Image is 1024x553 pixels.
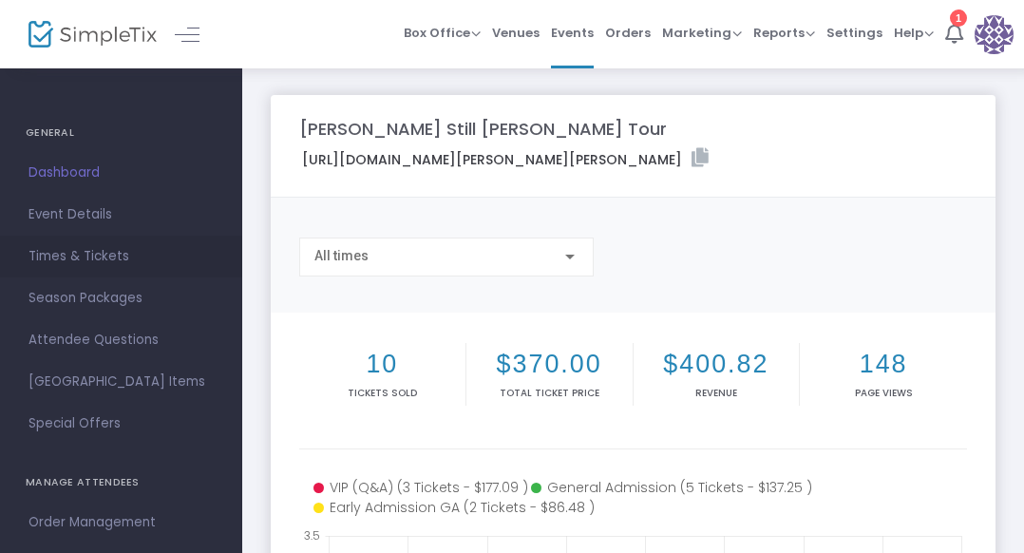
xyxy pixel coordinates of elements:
span: Order Management [28,510,214,535]
m-panel-title: [PERSON_NAME] Still [PERSON_NAME] Tour [299,116,667,142]
label: [URL][DOMAIN_NAME][PERSON_NAME][PERSON_NAME] [302,148,709,170]
div: 1 [950,10,967,27]
span: Marketing [662,24,742,42]
span: Season Packages [28,286,214,311]
span: Venues [492,9,540,57]
span: Orders [605,9,651,57]
span: Reports [753,24,815,42]
span: All times [314,248,369,263]
h2: $370.00 [470,349,629,379]
span: Settings [826,9,882,57]
span: Times & Tickets [28,244,214,269]
span: Special Offers [28,411,214,436]
p: Total Ticket Price [470,386,629,400]
p: Revenue [637,386,796,400]
span: Attendee Questions [28,328,214,353]
h2: 10 [303,349,462,379]
span: Dashboard [28,161,214,185]
span: Box Office [404,24,481,42]
p: Tickets sold [303,386,462,400]
span: Events [551,9,594,57]
h2: 148 [804,349,963,379]
h4: GENERAL [26,114,217,152]
span: [GEOGRAPHIC_DATA] Items [28,370,214,394]
span: Help [894,24,934,42]
h4: MANAGE ATTENDEES [26,464,217,502]
h2: $400.82 [637,349,796,379]
p: Page Views [804,386,963,400]
text: 3.5 [304,527,320,543]
span: Event Details [28,202,214,227]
